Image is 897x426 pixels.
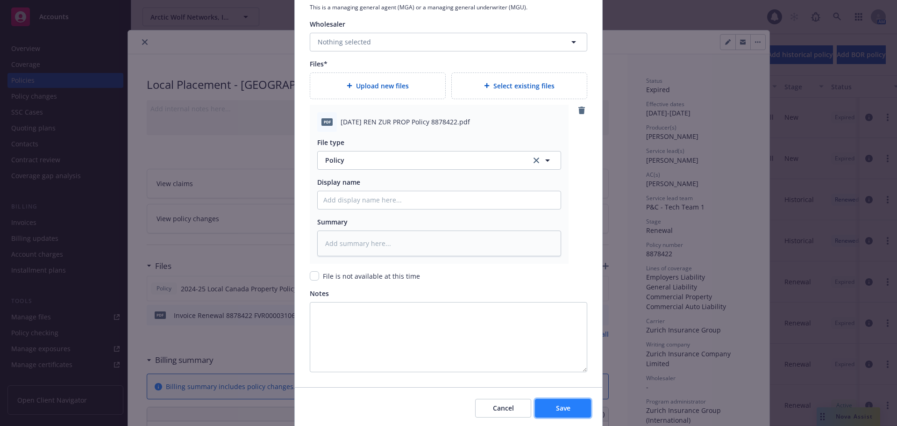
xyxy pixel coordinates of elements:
span: File is not available at this time [323,272,420,281]
button: Nothing selected [310,33,587,51]
span: Wholesaler [310,20,345,29]
span: Cancel [493,404,514,412]
span: File type [317,138,344,147]
div: Upload new files [310,72,446,99]
span: Summary [317,217,348,226]
span: pdf [321,118,333,125]
span: Select existing files [493,81,555,91]
span: Upload new files [356,81,409,91]
span: Files* [310,59,327,68]
a: clear selection [531,155,542,166]
span: This is a managing general agent (MGA) or a managing general underwriter (MGU). [310,3,587,11]
span: Nothing selected [318,37,371,47]
div: Select existing files [451,72,587,99]
span: Policy [325,155,520,165]
span: Notes [310,289,329,298]
button: Policyclear selection [317,151,561,170]
span: [DATE] REN ZUR PROP Policy 8878422.pdf [341,117,470,127]
span: Display name [317,178,360,187]
a: remove [576,105,587,116]
input: Add display name here... [318,191,561,209]
button: Save [535,399,591,418]
span: Save [556,404,570,412]
button: Cancel [475,399,531,418]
